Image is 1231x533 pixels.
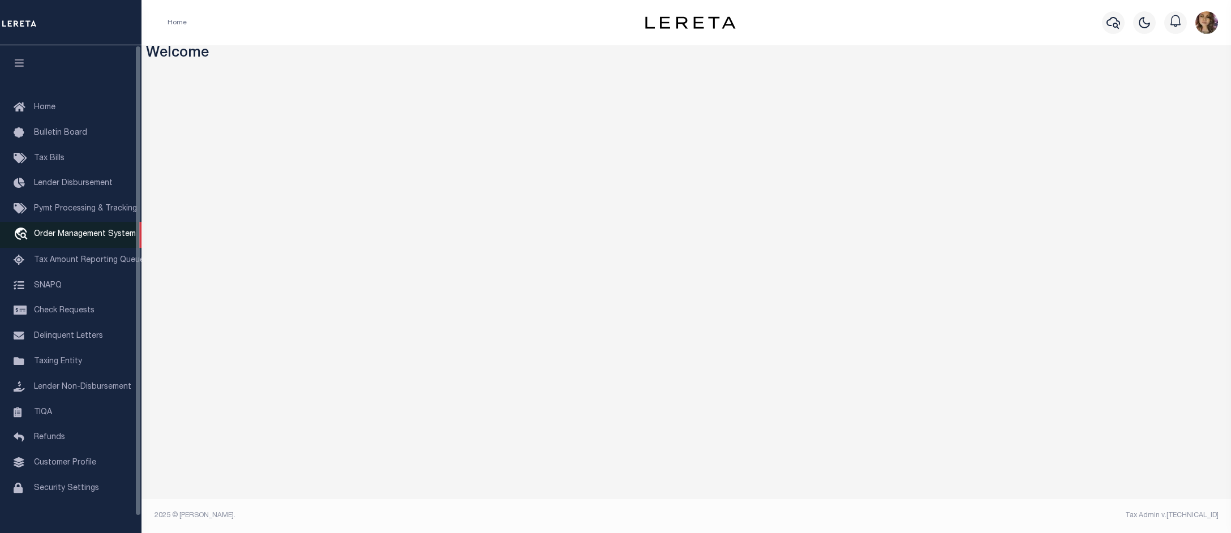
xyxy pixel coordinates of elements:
span: Refunds [34,433,65,441]
span: Tax Amount Reporting Queue [34,256,144,264]
span: SNAPQ [34,281,62,289]
img: logo-dark.svg [645,16,736,29]
span: Pymt Processing & Tracking [34,205,137,213]
span: Order Management System [34,230,136,238]
span: Check Requests [34,307,95,315]
div: 2025 © [PERSON_NAME]. [146,510,687,521]
span: Taxing Entity [34,358,82,366]
span: Security Settings [34,484,99,492]
i: travel_explore [14,227,32,242]
span: Tax Bills [34,154,65,162]
span: Lender Disbursement [34,179,113,187]
li: Home [168,18,187,28]
span: Bulletin Board [34,129,87,137]
span: TIQA [34,408,52,416]
span: Home [34,104,55,111]
h3: Welcome [146,45,1227,63]
span: Customer Profile [34,459,96,467]
span: Delinquent Letters [34,332,103,340]
span: Lender Non-Disbursement [34,383,131,391]
div: Tax Admin v.[TECHNICAL_ID] [695,510,1219,521]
